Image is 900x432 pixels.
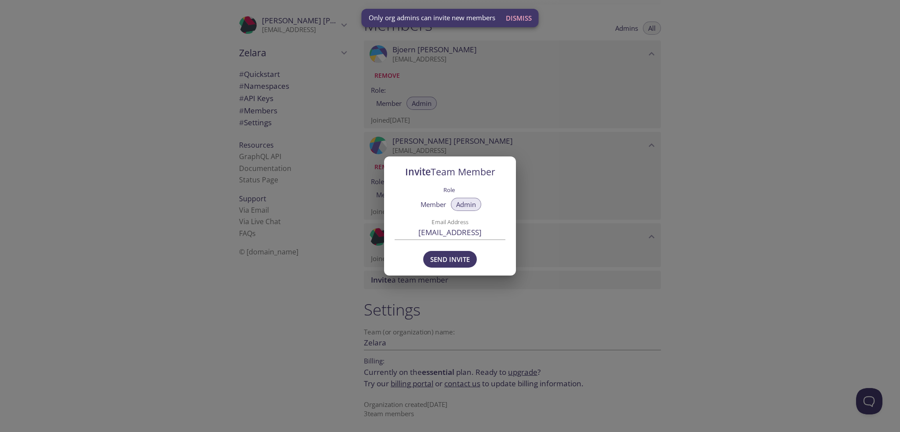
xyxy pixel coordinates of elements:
label: Role [443,184,455,195]
span: Send Invite [430,254,470,265]
button: Admin [451,198,481,211]
span: Dismiss [506,12,532,24]
label: Email Address [409,219,492,225]
input: john.smith@acme.com [395,225,505,240]
span: Only org admins can invite new members [369,13,495,22]
span: Invite [405,165,495,178]
button: Member [415,198,451,211]
span: Team Member [431,165,495,178]
button: Send Invite [423,251,477,268]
